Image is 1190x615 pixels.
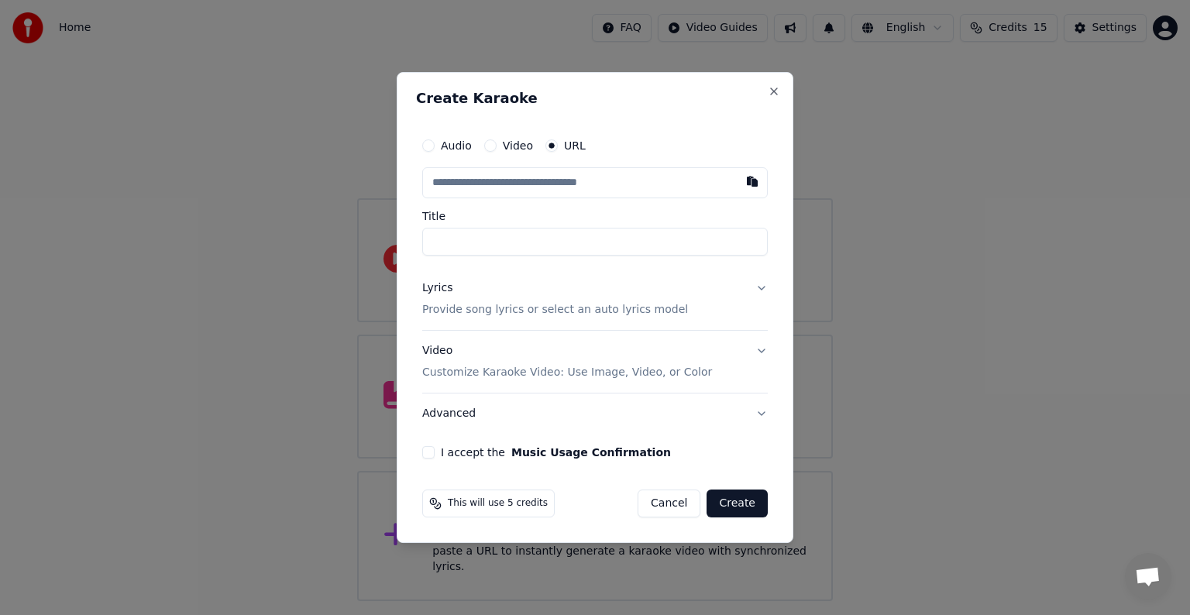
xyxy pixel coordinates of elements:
label: URL [564,140,586,151]
label: I accept the [441,447,671,458]
label: Title [422,211,768,222]
div: Video [422,343,712,380]
h2: Create Karaoke [416,91,774,105]
button: I accept the [511,447,671,458]
label: Audio [441,140,472,151]
button: Advanced [422,393,768,434]
div: Lyrics [422,280,452,296]
button: Create [707,490,768,517]
label: Video [503,140,533,151]
button: LyricsProvide song lyrics or select an auto lyrics model [422,268,768,330]
p: Provide song lyrics or select an auto lyrics model [422,302,688,318]
p: Customize Karaoke Video: Use Image, Video, or Color [422,365,712,380]
span: This will use 5 credits [448,497,548,510]
button: VideoCustomize Karaoke Video: Use Image, Video, or Color [422,331,768,393]
button: Cancel [638,490,700,517]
